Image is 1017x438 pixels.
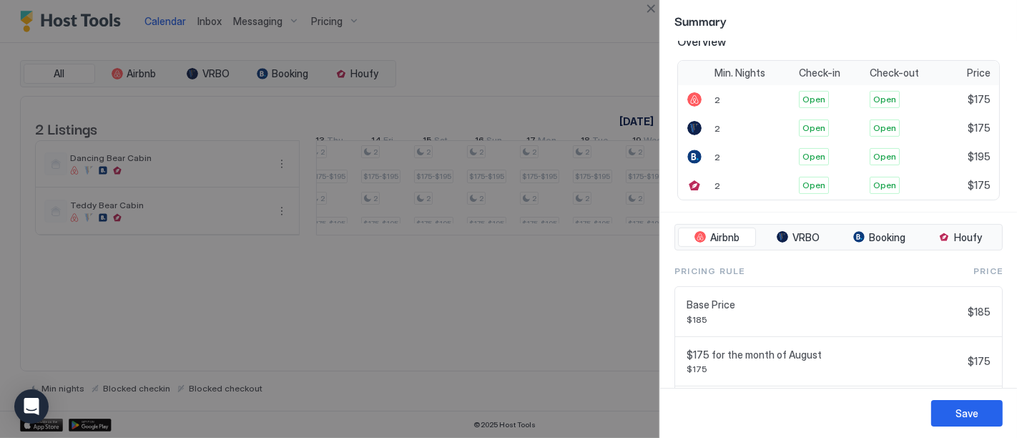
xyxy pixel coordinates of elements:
[802,122,825,135] span: Open
[687,298,962,311] span: Base Price
[968,93,991,106] span: $175
[968,150,991,163] span: $195
[714,152,720,162] span: 2
[873,179,896,192] span: Open
[873,93,896,106] span: Open
[792,231,820,244] span: VRBO
[973,265,1003,278] span: Price
[968,122,991,135] span: $175
[799,67,840,79] span: Check-in
[955,406,978,421] div: Save
[873,122,896,135] span: Open
[873,150,896,163] span: Open
[714,67,765,79] span: Min. Nights
[869,231,905,244] span: Booking
[840,228,918,248] button: Booking
[710,231,740,244] span: Airbnb
[714,94,720,105] span: 2
[968,179,991,192] span: $175
[14,389,49,424] div: Open Intercom Messenger
[687,314,962,325] span: $185
[674,224,1003,251] div: tab-group
[954,231,982,244] span: Houfy
[802,93,825,106] span: Open
[870,67,919,79] span: Check-out
[968,306,991,318] span: $185
[714,180,720,191] span: 2
[802,150,825,163] span: Open
[687,349,962,361] span: $175 for the month of August
[802,179,825,192] span: Open
[921,228,999,248] button: Houfy
[674,265,745,278] span: Pricing Rule
[674,11,1003,29] span: Summary
[759,228,837,248] button: VRBO
[714,123,720,134] span: 2
[678,228,756,248] button: Airbnb
[967,67,991,79] span: Price
[968,355,991,368] span: $175
[687,364,962,374] span: $175
[931,400,1003,427] button: Save
[677,34,1000,49] span: Overview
